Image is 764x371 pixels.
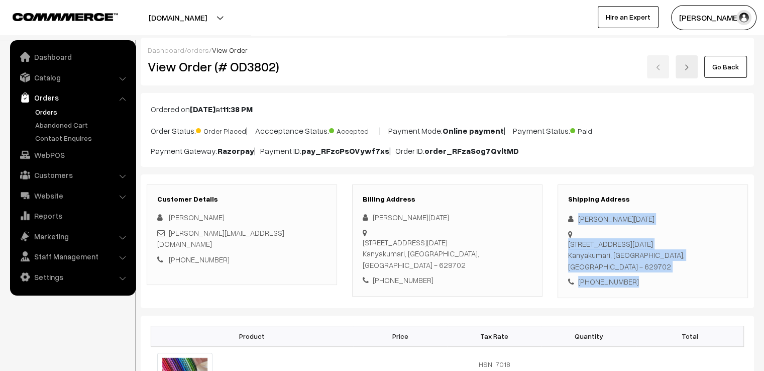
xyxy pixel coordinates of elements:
[157,195,326,204] h3: Customer Details
[13,48,132,66] a: Dashboard
[148,46,184,54] a: Dashboard
[151,145,744,157] p: Payment Gateway: | Payment ID: | Order ID:
[13,227,132,245] a: Marketing
[187,46,209,54] a: orders
[424,146,519,156] b: order_RFzaSog7QvltMD
[169,255,230,264] a: [PHONE_NUMBER]
[363,274,532,286] div: [PHONE_NUMBER]
[671,5,756,30] button: [PERSON_NAME]
[157,228,284,249] a: [PERSON_NAME][EMAIL_ADDRESS][DOMAIN_NAME]
[217,146,254,156] b: Razorpay
[151,123,744,137] p: Order Status: | Accceptance Status: | Payment Mode: | Payment Status:
[169,213,225,222] span: [PERSON_NAME]
[114,5,242,30] button: [DOMAIN_NAME]
[13,146,132,164] a: WebPOS
[196,123,246,136] span: Order Placed
[223,104,253,114] b: 11:38 PM
[353,326,448,346] th: Price
[568,213,737,225] div: [PERSON_NAME][DATE]
[568,238,737,272] div: [STREET_ADDRESS][DATE] Kanyakumari, [GEOGRAPHIC_DATA], [GEOGRAPHIC_DATA] - 629702
[13,88,132,107] a: Orders
[736,10,751,25] img: user
[363,212,532,223] div: [PERSON_NAME][DATE]
[443,126,504,136] b: Online payment
[148,45,747,55] div: / /
[33,133,132,143] a: Contact Enquires
[568,195,737,204] h3: Shipping Address
[33,120,132,130] a: Abandoned Cart
[598,6,659,28] a: Hire an Expert
[447,326,541,346] th: Tax Rate
[13,10,100,22] a: COMMMERCE
[33,107,132,117] a: Orders
[13,13,118,21] img: COMMMERCE
[13,207,132,225] a: Reports
[301,146,389,156] b: pay_RFzcPsOVywf7xs
[13,268,132,286] a: Settings
[363,195,532,204] h3: Billing Address
[148,59,338,74] h2: View Order (# OD3802)
[329,123,379,136] span: Accepted
[363,237,532,271] div: [STREET_ADDRESS][DATE] Kanyakumari, [GEOGRAPHIC_DATA], [GEOGRAPHIC_DATA] - 629702
[212,46,248,54] span: View Order
[13,68,132,86] a: Catalog
[636,326,744,346] th: Total
[13,166,132,184] a: Customers
[13,247,132,265] a: Staff Management
[570,123,620,136] span: Paid
[704,56,747,78] a: Go Back
[684,64,690,70] img: right-arrow.png
[190,104,215,114] b: [DATE]
[568,276,737,288] div: [PHONE_NUMBER]
[541,326,636,346] th: Quantity
[151,103,744,115] p: Ordered on at
[151,326,353,346] th: Product
[13,187,132,205] a: Website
